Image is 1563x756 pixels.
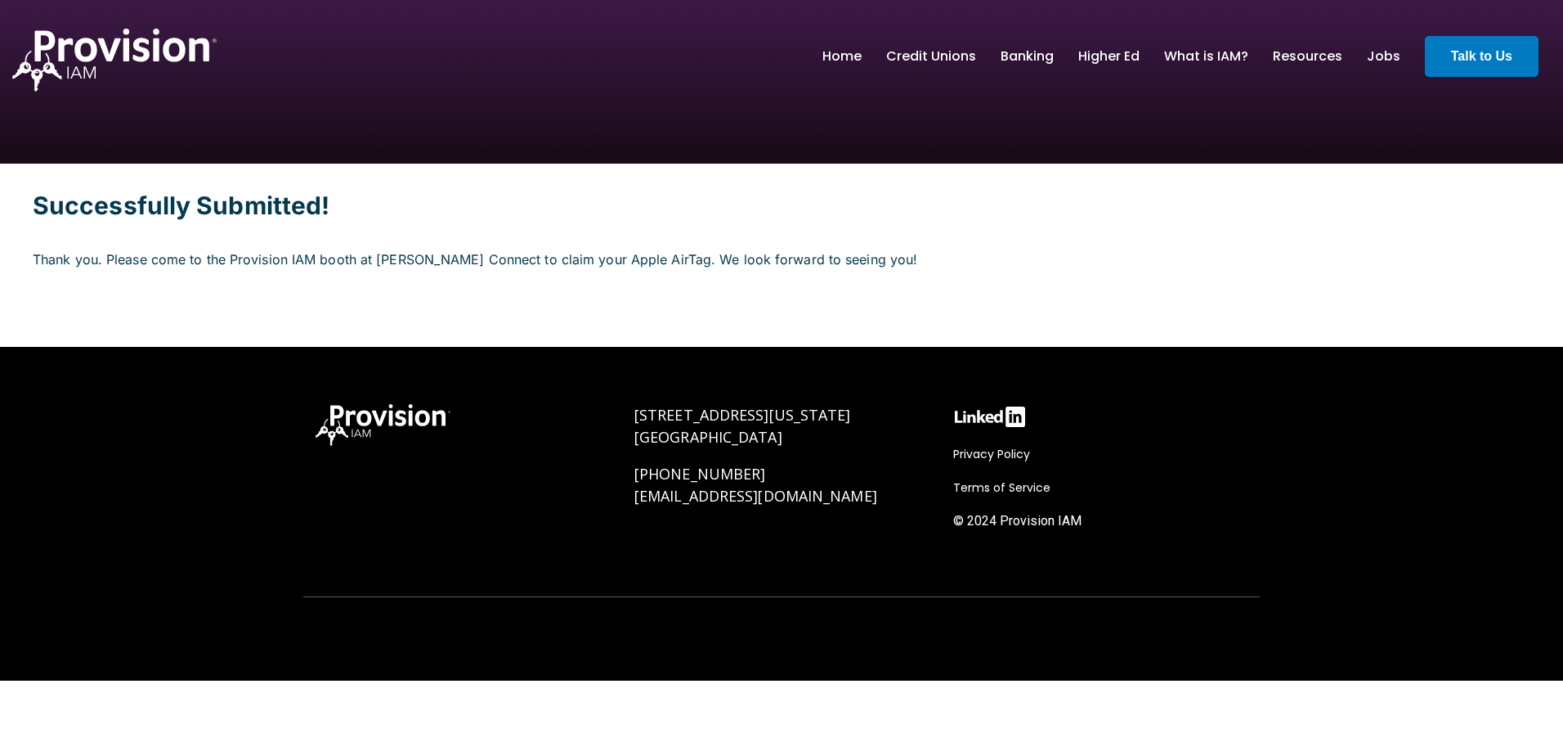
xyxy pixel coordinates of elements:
strong: Successfully Submitted! [33,191,329,220]
a: Terms of Service [953,478,1059,497]
a: Banking [1001,43,1054,70]
span: Terms of Service [953,479,1050,496]
a: Higher Ed [1078,43,1140,70]
p: Thank you. Please come to the Provision IAM booth at [PERSON_NAME] Connect to claim your Apple Ai... [33,235,1530,268]
span: [STREET_ADDRESS][US_STATE] [634,405,851,425]
a: Talk to Us [1425,36,1538,77]
span: [GEOGRAPHIC_DATA] [634,427,782,447]
span: © 2024 Provision IAM [953,513,1082,529]
strong: Talk to Us [1451,49,1512,63]
a: Home [822,43,862,70]
a: Privacy Policy [953,444,1038,464]
a: [EMAIL_ADDRESS][DOMAIN_NAME] [634,486,877,506]
img: linkedin [953,404,1027,430]
a: Resources [1273,43,1342,70]
a: What is IAM? [1164,43,1248,70]
a: [PHONE_NUMBER] [634,464,765,484]
img: ProvisionIAM-Logo-White [12,29,217,92]
nav: menu [810,30,1413,83]
a: Jobs [1367,43,1400,70]
div: Navigation Menu [953,444,1247,539]
span: Privacy Policy [953,446,1030,462]
a: Credit Unions [886,43,976,70]
img: ProvisionIAM-Logo-White@3x [316,404,450,446]
a: [STREET_ADDRESS][US_STATE][GEOGRAPHIC_DATA] [634,405,851,447]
